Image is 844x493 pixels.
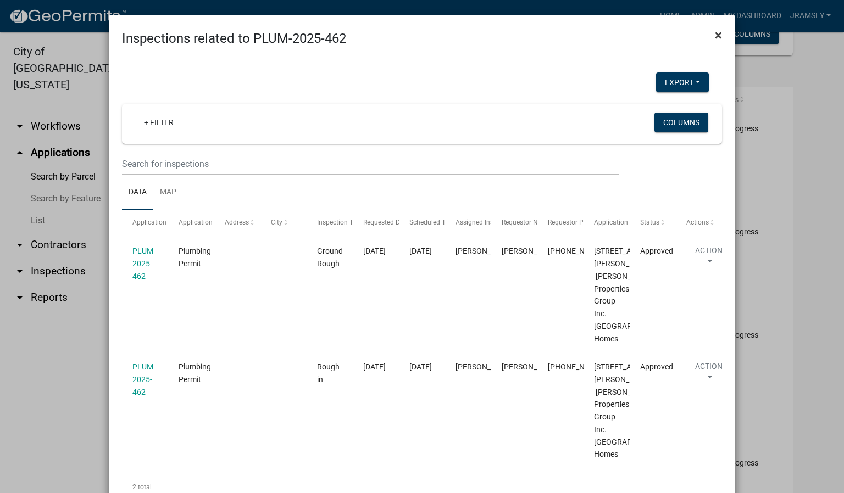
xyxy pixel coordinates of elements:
[640,246,673,255] span: Approved
[445,210,491,236] datatable-header-cell: Assigned Inspector
[656,72,709,92] button: Export
[132,362,156,396] a: PLUM-2025-462
[491,210,537,236] datatable-header-cell: Requestor Name
[399,210,445,236] datatable-header-cell: Scheduled Time
[260,210,307,236] datatable-header-cell: City
[584,210,630,236] datatable-header-cell: Application Description
[179,219,229,226] span: Application Type
[122,29,346,48] h4: Inspections related to PLUM-2025-462
[456,246,514,255] span: Jeremy Ramsey
[307,210,353,236] datatable-header-cell: Inspection Type
[640,219,659,226] span: Status
[317,219,364,226] span: Inspection Type
[132,219,166,226] span: Application
[122,153,619,175] input: Search for inspections
[594,219,663,226] span: Application Description
[363,362,386,371] span: 09/17/2025
[686,219,709,226] span: Actions
[317,362,342,384] span: Rough-in
[706,20,731,51] button: Close
[153,175,183,210] a: Map
[654,113,708,132] button: Columns
[353,210,399,236] datatable-header-cell: Requested Date
[179,246,211,268] span: Plumbing Permit
[630,210,676,236] datatable-header-cell: Status
[548,362,613,371] span: 812-705-1343
[363,246,386,255] span: 08/22/2025
[132,246,156,281] a: PLUM-2025-462
[502,246,560,255] span: TIM
[548,219,598,226] span: Requestor Phone
[214,210,260,236] datatable-header-cell: Address
[409,219,457,226] span: Scheduled Time
[715,27,722,43] span: ×
[409,245,435,257] div: [DATE]
[594,246,668,343] span: 7992 Stacy Spring, Lot 504 | Clayton Properties Group Inc. dba Arbor Homes
[686,245,731,272] button: Action
[537,210,584,236] datatable-header-cell: Requestor Phone
[456,362,514,371] span: Jeremy Ramsey
[122,210,168,236] datatable-header-cell: Application
[179,362,211,384] span: Plumbing Permit
[168,210,214,236] datatable-header-cell: Application Type
[456,219,512,226] span: Assigned Inspector
[676,210,722,236] datatable-header-cell: Actions
[225,219,249,226] span: Address
[317,246,343,268] span: Ground Rough
[135,113,182,132] a: + Filter
[548,246,613,255] span: 812-705-1343
[686,361,731,388] button: Action
[122,175,153,210] a: Data
[594,362,668,458] span: 7992 Stacy Spring, Lot 504 | Clayton Properties Group Inc. dba Arbor Homes
[640,362,673,371] span: Approved
[363,219,409,226] span: Requested Date
[502,362,560,371] span: TIM
[502,219,551,226] span: Requestor Name
[409,361,435,373] div: [DATE]
[271,219,282,226] span: City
